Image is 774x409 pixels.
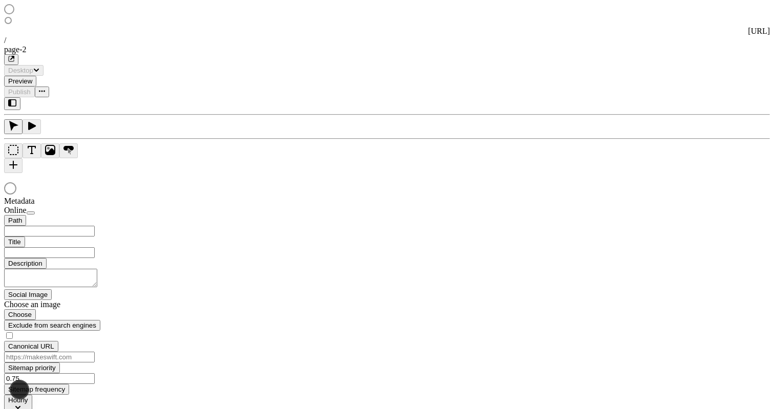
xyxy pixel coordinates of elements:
button: Choose [4,309,36,320]
span: Choose [8,311,32,318]
button: Publish [4,87,35,97]
span: Hourly [8,396,28,404]
div: page-2 [4,45,770,54]
button: Text [23,143,41,158]
button: Box [4,143,23,158]
button: Description [4,258,47,269]
button: Title [4,236,25,247]
div: [URL] [4,27,770,36]
button: Image [41,143,59,158]
button: Preview [4,76,36,87]
input: https://makeswift.com [4,352,95,362]
div: Choose an image [4,300,127,309]
span: Desktop [8,67,33,74]
span: Preview [8,77,32,85]
button: Exclude from search engines [4,320,100,331]
button: Desktop [4,65,44,76]
button: Button [59,143,78,158]
button: Path [4,215,26,226]
button: Social Image [4,289,52,300]
span: Publish [8,88,31,96]
span: Online [4,206,27,214]
div: / [4,36,770,45]
button: Sitemap frequency [4,384,69,395]
button: Canonical URL [4,341,58,352]
button: Sitemap priority [4,362,60,373]
div: Metadata [4,197,127,206]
